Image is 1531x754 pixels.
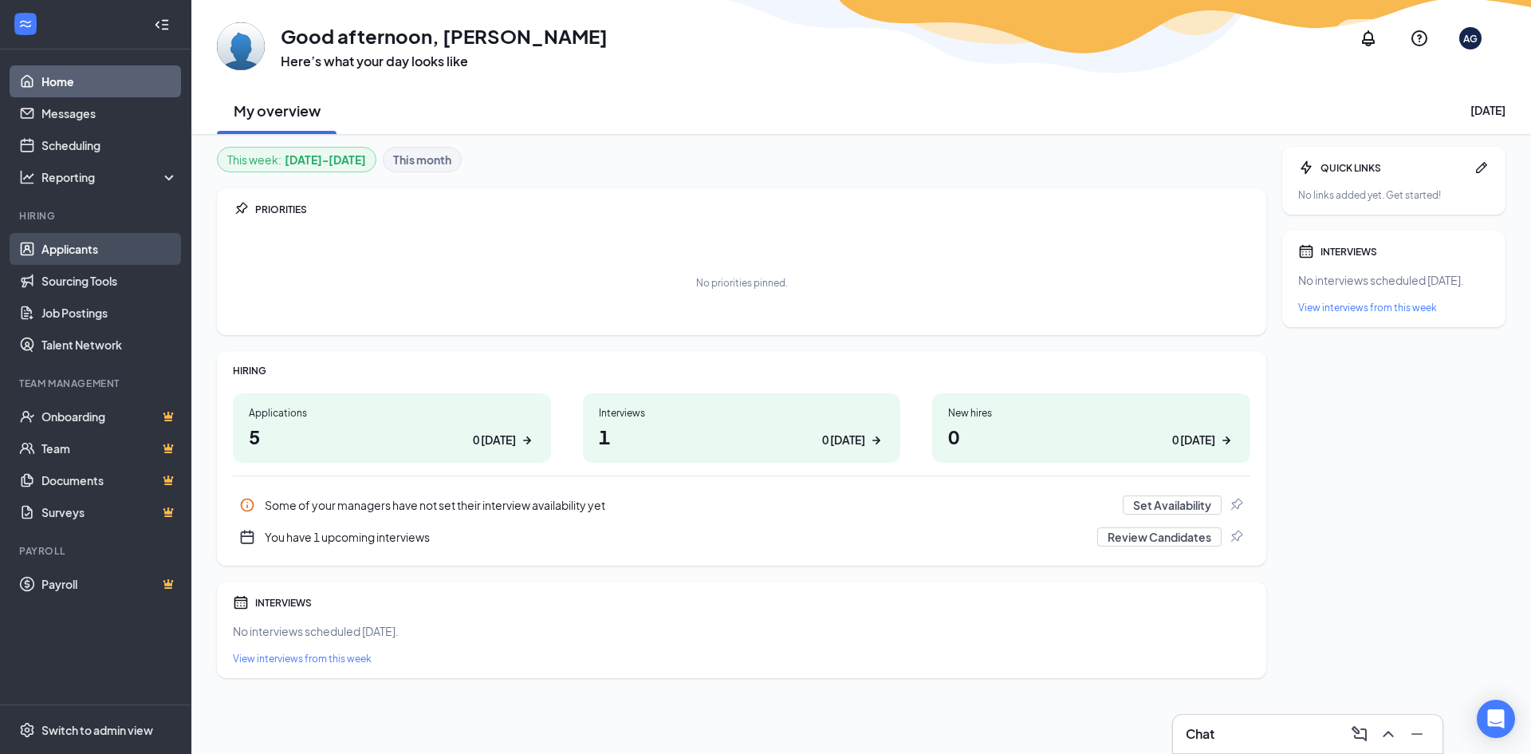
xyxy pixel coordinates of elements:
a: Talent Network [41,329,178,361]
svg: Collapse [154,17,170,33]
a: OnboardingCrown [41,401,178,432]
a: View interviews from this week [1298,301,1490,314]
h1: 5 [249,423,535,450]
a: Scheduling [41,129,178,161]
div: 0 [DATE] [1172,432,1215,448]
svg: Notifications [1359,29,1378,48]
svg: CalendarNew [239,529,255,545]
div: Some of your managers have not set their interview availability yet [265,497,1113,513]
div: Interviews [599,406,885,420]
svg: ComposeMessage [1350,724,1369,744]
button: Review Candidates [1097,527,1222,547]
div: INTERVIEWS [1320,245,1490,259]
img: Andrew Gehl [217,22,265,70]
svg: Calendar [1298,243,1314,259]
svg: ChevronUp [1379,724,1398,744]
button: ComposeMessage [1347,721,1372,747]
div: Some of your managers have not set their interview availability yet [233,489,1250,521]
button: Set Availability [1123,495,1222,515]
a: Job Postings [41,297,178,329]
a: SurveysCrown [41,496,178,528]
svg: ArrowRight [519,432,535,448]
div: No interviews scheduled [DATE]. [1298,272,1490,288]
div: Applications [249,406,535,420]
div: No links added yet. Get started! [1298,188,1490,202]
h1: 1 [599,423,885,450]
a: Sourcing Tools [41,265,178,297]
a: New hires00 [DATE]ArrowRight [932,393,1250,463]
h1: 0 [948,423,1234,450]
div: No priorities pinned. [696,276,788,290]
div: Reporting [41,169,179,185]
div: Payroll [19,544,175,558]
div: Switch to admin view [41,722,153,738]
svg: QuestionInfo [1410,29,1429,48]
svg: Pin [1228,497,1244,513]
div: 0 [DATE] [473,432,516,448]
div: AG [1463,32,1478,45]
div: 0 [DATE] [822,432,865,448]
svg: Pin [233,201,249,217]
a: Messages [41,97,178,129]
svg: Calendar [233,594,249,610]
div: Hiring [19,209,175,223]
b: [DATE] - [DATE] [285,151,366,168]
h2: My overview [234,101,321,120]
div: You have 1 upcoming interviews [233,521,1250,553]
svg: Settings [19,722,35,738]
a: DocumentsCrown [41,464,178,496]
div: QUICK LINKS [1320,161,1467,175]
a: CalendarNewYou have 1 upcoming interviewsReview CandidatesPin [233,521,1250,553]
button: Minimize [1404,721,1430,747]
svg: Minimize [1407,724,1427,744]
button: ChevronUp [1376,721,1401,747]
svg: Bolt [1298,160,1314,176]
svg: ArrowRight [868,432,884,448]
div: New hires [948,406,1234,420]
h3: Chat [1186,725,1214,743]
div: No interviews scheduled [DATE]. [233,623,1250,639]
svg: Pen [1474,160,1490,176]
div: INTERVIEWS [255,596,1250,610]
a: View interviews from this week [233,652,1250,665]
svg: Analysis [19,169,35,185]
h1: Good afternoon, [PERSON_NAME] [281,22,608,49]
a: Applicants [41,233,178,265]
div: Open Intercom Messenger [1477,700,1515,738]
div: HIRING [233,364,1250,377]
a: TeamCrown [41,432,178,464]
div: PRIORITIES [255,203,1250,216]
div: [DATE] [1470,102,1505,118]
a: InfoSome of your managers have not set their interview availability yetSet AvailabilityPin [233,489,1250,521]
a: Interviews10 [DATE]ArrowRight [583,393,901,463]
a: PayrollCrown [41,568,178,600]
a: Home [41,65,178,97]
svg: Pin [1228,529,1244,545]
svg: Info [239,497,255,513]
b: This month [393,151,451,168]
svg: ArrowRight [1218,432,1234,448]
div: You have 1 upcoming interviews [265,529,1088,545]
div: Team Management [19,377,175,390]
h3: Here’s what your day looks like [281,53,608,70]
svg: WorkstreamLogo [18,16,33,32]
div: This week : [227,151,366,168]
a: Applications50 [DATE]ArrowRight [233,393,551,463]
